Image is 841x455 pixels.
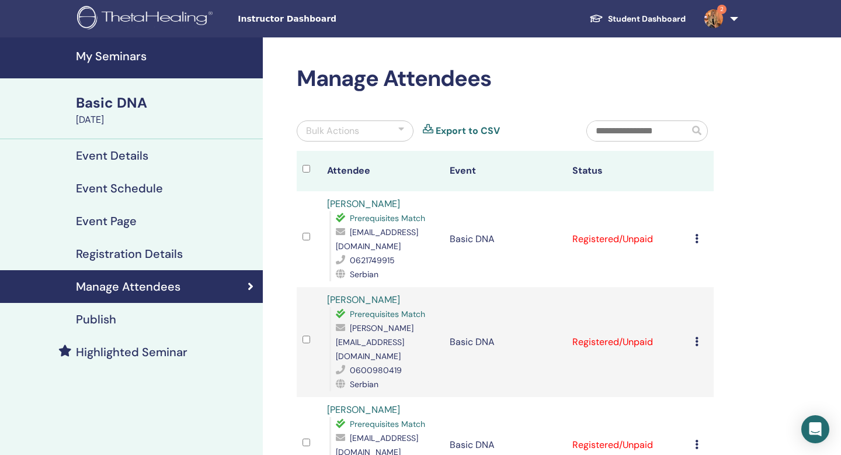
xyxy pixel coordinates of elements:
[444,151,567,191] th: Event
[350,309,425,319] span: Prerequisites Match
[76,312,116,326] h4: Publish
[297,66,714,92] h2: Manage Attendees
[350,255,395,266] span: 0621749915
[327,404,400,416] a: [PERSON_NAME]
[76,149,148,163] h4: Event Details
[350,269,378,280] span: Serbian
[76,247,183,261] h4: Registration Details
[580,8,695,30] a: Student Dashboard
[306,124,359,138] div: Bulk Actions
[76,214,137,228] h4: Event Page
[76,280,180,294] h4: Manage Attendees
[327,294,400,306] a: [PERSON_NAME]
[321,151,444,191] th: Attendee
[76,49,256,63] h4: My Seminars
[238,13,413,25] span: Instructor Dashboard
[704,9,723,28] img: default.jpg
[336,323,413,361] span: [PERSON_NAME][EMAIL_ADDRESS][DOMAIN_NAME]
[69,93,263,127] a: Basic DNA[DATE]
[77,6,217,32] img: logo.png
[589,13,603,23] img: graduation-cap-white.svg
[444,287,567,397] td: Basic DNA
[717,5,727,14] span: 2
[76,93,256,113] div: Basic DNA
[76,181,163,195] h4: Event Schedule
[350,213,425,223] span: Prerequisites Match
[327,198,400,210] a: [PERSON_NAME]
[350,365,402,375] span: 0600980419
[336,227,418,251] span: [EMAIL_ADDRESS][DOMAIN_NAME]
[436,124,500,138] a: Export to CSV
[76,345,187,359] h4: Highlighted Seminar
[444,191,567,287] td: Basic DNA
[76,113,256,127] div: [DATE]
[801,415,829,443] div: Open Intercom Messenger
[350,419,425,429] span: Prerequisites Match
[350,379,378,389] span: Serbian
[567,151,689,191] th: Status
